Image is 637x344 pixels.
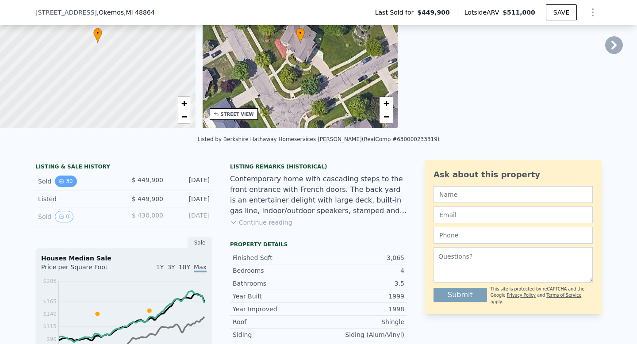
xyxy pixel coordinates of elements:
[46,336,57,342] tspan: $90
[233,266,318,275] div: Bedrooms
[318,279,404,288] div: 3.5
[233,279,318,288] div: Bathrooms
[43,298,57,305] tspan: $165
[230,218,292,227] button: Continue reading
[188,237,212,248] div: Sale
[417,8,450,17] span: $449,900
[179,264,190,271] span: 10Y
[434,206,593,223] input: Email
[380,110,393,123] a: Zoom out
[55,176,77,187] button: View historical data
[380,97,393,110] a: Zoom in
[156,264,164,271] span: 1Y
[434,186,593,203] input: Name
[132,212,163,219] span: $ 430,000
[55,211,73,222] button: View historical data
[198,136,440,142] div: Listed by Berkshire Hathaway Homeservices [PERSON_NAME] (RealComp #630000233319)
[221,111,254,118] div: STREET VIEW
[491,286,593,305] div: This site is protected by reCAPTCHA and the Google and apply.
[233,305,318,313] div: Year Improved
[97,8,155,17] span: , Okemos
[41,263,124,277] div: Price per Square Foot
[170,195,210,203] div: [DATE]
[124,9,155,16] span: , MI 48864
[434,168,593,181] div: Ask about this property
[230,174,407,216] div: Contemporary home with cascading steps to the front entrance with French doors. The back yard is ...
[318,266,404,275] div: 4
[35,163,212,172] div: LISTING & SALE HISTORY
[230,241,407,248] div: Property details
[584,4,602,21] button: Show Options
[41,254,207,263] div: Houses Median Sale
[181,111,187,122] span: −
[170,211,210,222] div: [DATE]
[132,176,163,183] span: $ 449,900
[233,253,318,262] div: Finished Sqft
[434,227,593,244] input: Phone
[170,176,210,187] div: [DATE]
[318,317,404,326] div: Shingle
[318,330,404,339] div: Siding (Alum/Vinyl)
[318,253,404,262] div: 3,065
[177,110,191,123] a: Zoom out
[233,317,318,326] div: Roof
[296,29,305,37] span: •
[43,311,57,317] tspan: $140
[38,211,117,222] div: Sold
[181,98,187,109] span: +
[507,293,536,298] a: Privacy Policy
[38,195,117,203] div: Listed
[434,288,487,302] button: Submit
[167,264,175,271] span: 3Y
[233,292,318,301] div: Year Built
[375,8,418,17] span: Last Sold for
[35,8,97,17] span: [STREET_ADDRESS]
[464,8,503,17] span: Lotside ARV
[43,278,57,284] tspan: $206
[177,97,191,110] a: Zoom in
[318,292,404,301] div: 1999
[546,293,581,298] a: Terms of Service
[384,111,389,122] span: −
[318,305,404,313] div: 1998
[194,264,207,272] span: Max
[546,4,577,20] button: SAVE
[230,163,407,170] div: Listing Remarks (Historical)
[38,176,117,187] div: Sold
[233,330,318,339] div: Siding
[93,28,102,43] div: •
[384,98,389,109] span: +
[503,9,535,16] span: $511,000
[43,323,57,329] tspan: $115
[296,28,305,43] div: •
[132,195,163,203] span: $ 449,900
[93,29,102,37] span: •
